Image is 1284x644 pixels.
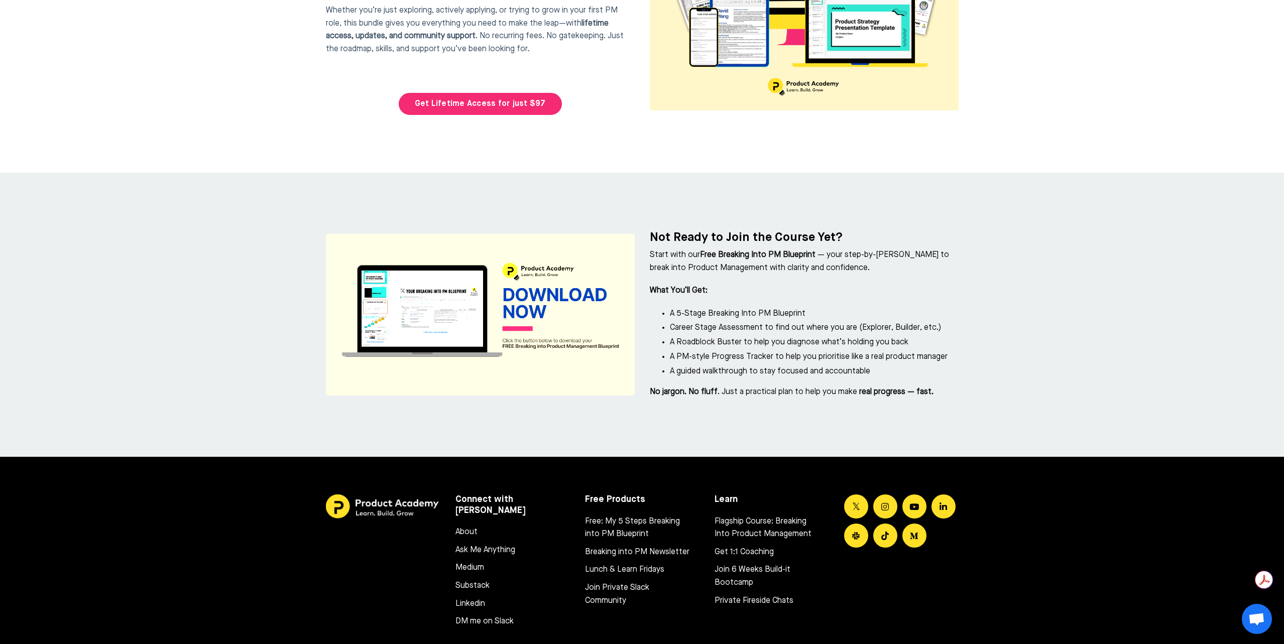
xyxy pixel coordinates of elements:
a: Lunch & Learn Fridays [585,564,689,577]
a: Get 1:1 Coaching [715,546,819,559]
a: Private Fireside Chats [715,595,819,608]
a: Open chat [1242,604,1272,634]
a: Free: My 5 Steps Breaking into PM Blueprint [585,516,689,541]
a: Join Private Slack Community [585,582,689,607]
span: No recurring fees. No gatekeeping. Just the roadmap, skills, and support you’ve been looking for. [326,32,624,53]
strong: No jargon. No fluff [650,388,718,396]
a: Breaking into PM Newsletter [585,546,689,559]
a: DM me on Slack [455,615,560,628]
h4: Not Ready to Join the Course Yet? [650,230,959,245]
a: Substack [455,580,560,593]
strong: real progress — fast. [857,388,933,396]
a: Join 6 Weeks Build-it Bootcamp [715,564,819,589]
span: Whether you’re just exploring, actively applying, or trying to grow in your first PM role, this b... [326,7,618,40]
a: Get Lifetime Access for just $97 [399,93,562,115]
h5: Learn [715,494,829,505]
a: Ask Me Anything [455,544,560,557]
strong: Free Breaking Into PM Blueprint [700,251,815,259]
a: About [455,526,560,539]
a: Medium [455,562,560,575]
li: Career Stage Assessment to find out where you are (Explorer, Builder, etc.) [670,322,959,335]
li: A PM-style Progress Tracker to help you prioritise like a real product manager [670,351,959,364]
img: df68376-8258-07d5-c00a-a20e8e0211_a1d263bd-4c14-4ce4-aa32-607787f73233.png [326,234,635,396]
h5: Connect with [PERSON_NAME] [455,494,570,516]
a: Linkedin [455,598,560,611]
p: . Just a practical plan to help you make [650,386,959,399]
strong: What You’ll Get: [650,287,708,295]
p: Start with our — your step-by-[PERSON_NAME] to break into Product Management with clarity and con... [650,249,959,275]
li: A 5-Stage Breaking Into PM Blueprint [670,308,959,321]
li: A Roadblock Buster to help you diagnose what’s holding you back [670,336,959,349]
h5: Free Products [585,494,699,505]
a: Flagship Course: Breaking Into Product Management [715,516,819,541]
li: A guided walkthrough to stay focused and accountable [670,365,959,378]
